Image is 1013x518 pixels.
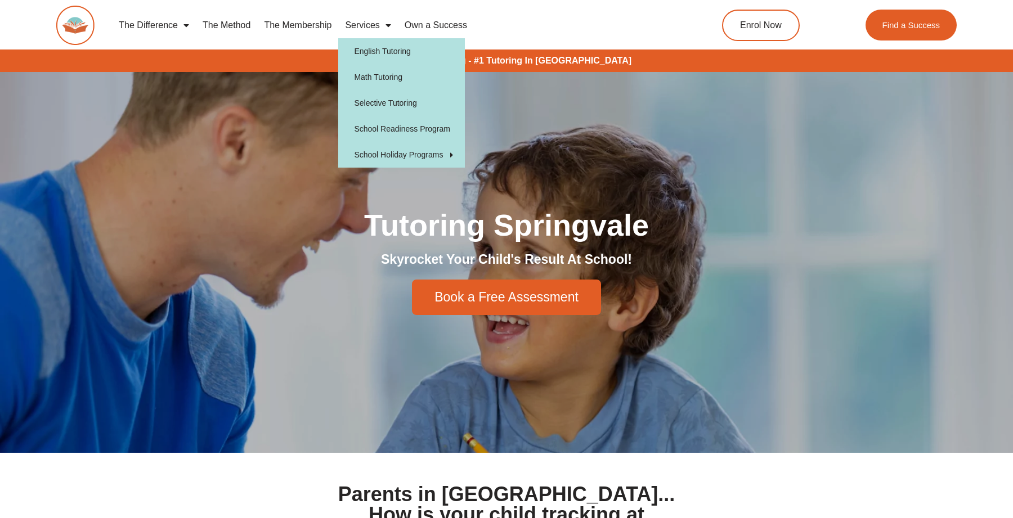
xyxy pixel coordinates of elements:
a: Find a Success [865,10,957,40]
h2: Skyrocket Your Child's Result At School! [191,251,822,268]
a: The Difference [112,12,196,38]
a: English Tutoring [338,38,465,64]
ul: Services [338,38,465,168]
a: Selective Tutoring [338,90,465,116]
span: Find a Success [882,21,940,29]
iframe: Chat Widget [820,391,1013,518]
a: Math Tutoring [338,64,465,90]
h1: Tutoring Springvale [191,210,822,240]
a: School Holiday Programs [338,142,465,168]
a: Book a Free Assessment [412,280,601,315]
span: Enrol Now [740,21,782,30]
nav: Menu [112,12,670,38]
a: The Method [196,12,257,38]
a: Own a Success [398,12,474,38]
a: Services [338,12,397,38]
a: Enrol Now [722,10,800,41]
a: School Readiness Program [338,116,465,142]
span: Book a Free Assessment [434,291,579,304]
a: The Membership [257,12,338,38]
